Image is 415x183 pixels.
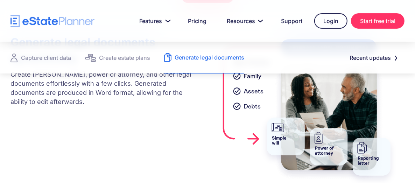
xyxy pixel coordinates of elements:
[180,14,215,28] a: Pricing
[85,42,150,73] a: Create estate plans
[21,53,71,63] div: Capture client data
[164,42,244,73] a: Generate legal documents
[351,13,405,29] a: Start free trial
[131,14,176,28] a: Features
[99,53,150,63] div: Create estate plans
[314,13,347,29] a: Login
[10,70,196,106] p: Create [PERSON_NAME], power of attorney, and other legal documents effortlessly with a few clicks...
[341,51,405,65] a: Recent updates
[10,42,71,73] a: Capture client data
[350,53,391,63] div: Recent updates
[218,14,269,28] a: Resources
[10,15,94,27] a: home
[273,14,311,28] a: Support
[175,52,244,62] div: Generate legal documents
